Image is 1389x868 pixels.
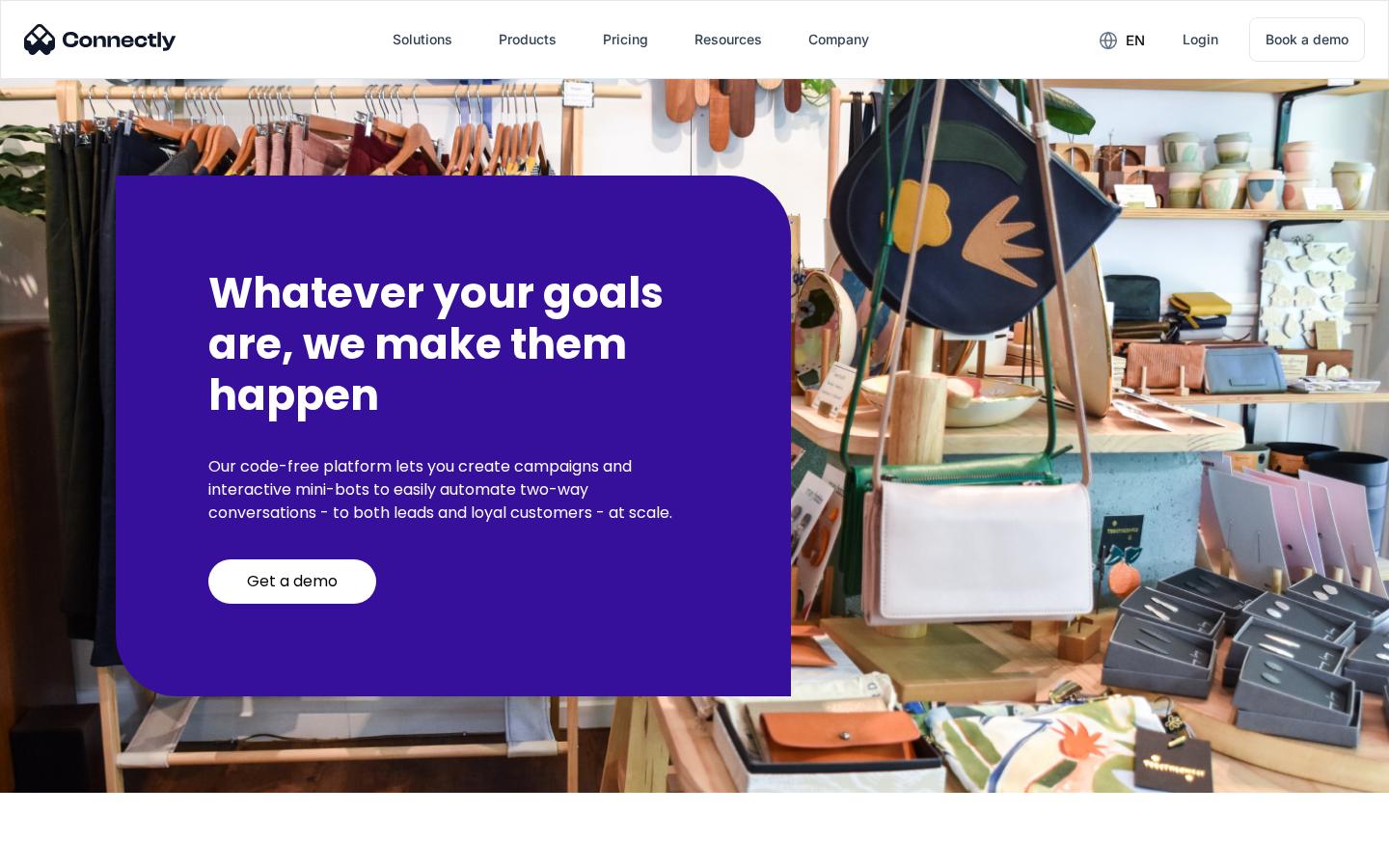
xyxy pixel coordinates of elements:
[39,834,116,861] ul: Language list
[808,26,869,53] div: Company
[694,26,762,53] div: Resources
[208,268,698,420] h2: Whatever your goals are, we make them happen
[247,572,338,591] div: Get a demo
[208,455,698,525] p: Our code-free platform lets you create campaigns and interactive mini-bots to easily automate two...
[587,16,664,63] a: Pricing
[603,26,648,53] div: Pricing
[1167,16,1234,63] a: Login
[24,24,177,55] img: Connectly Logo
[1249,17,1365,62] a: Book a demo
[1126,27,1145,54] div: en
[1183,26,1218,53] div: Login
[393,26,452,53] div: Solutions
[208,559,376,604] a: Get a demo
[19,834,116,861] aside: Language selected: English
[499,26,557,53] div: Products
